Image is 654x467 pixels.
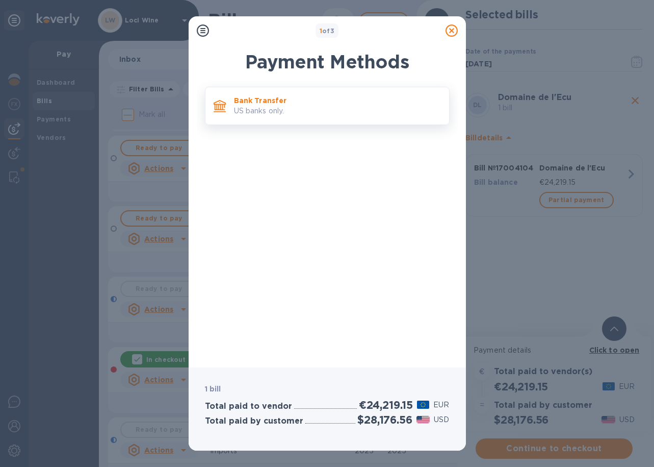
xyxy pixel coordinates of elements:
p: Bank Transfer [234,95,441,106]
p: EUR [433,400,449,410]
h3: Total paid by customer [205,416,303,426]
h3: Total paid to vendor [205,402,292,411]
b: of 3 [320,27,335,35]
h2: €24,219.15 [359,399,413,411]
p: USD [434,414,449,425]
h2: $28,176.56 [357,413,412,426]
p: US banks only. [234,106,441,116]
span: 1 [320,27,322,35]
h1: Payment Methods [205,51,450,72]
b: 1 bill [205,385,221,393]
img: USD [416,416,430,423]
